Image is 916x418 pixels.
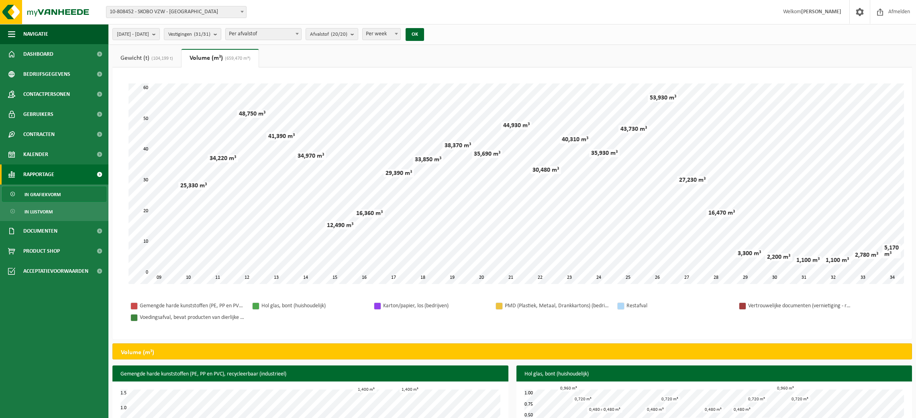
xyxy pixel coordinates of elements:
count: (31/31) [194,32,210,37]
div: 0,480 m³ [645,407,666,413]
div: 43,730 m³ [618,125,649,133]
div: 12,490 m³ [325,221,355,229]
div: 0,480 m³ [703,407,724,413]
div: 29,390 m³ [384,169,414,177]
div: 0,480 m³ [587,407,608,413]
span: Acceptatievoorwaarden [23,261,88,281]
span: Dashboard [23,44,53,64]
div: 34,970 m³ [296,152,326,160]
div: 0,480 m³ [732,407,753,413]
span: (659,470 m³) [223,56,251,61]
span: In lijstvorm [24,204,53,219]
div: Vertrouwelijke documenten (vernietiging - recyclage) [748,301,853,311]
div: Hol glas, bont (huishoudelijk) [261,301,366,311]
span: Product Shop [23,241,60,261]
div: 0,720 m³ [659,396,680,402]
h3: Hol glas, bont (huishoudelijk) [516,365,912,383]
div: 53,930 m³ [648,94,678,102]
div: 1,400 m³ [356,387,377,393]
div: 2,780 m³ [853,251,880,259]
div: 0,960 m³ [775,386,796,392]
div: 0,960 m³ [558,386,579,392]
div: 5,170 m³ [882,244,901,258]
strong: [PERSON_NAME] [801,9,841,15]
div: Restafval [626,301,731,311]
div: 35,690 m³ [472,150,502,158]
span: 10-808452 - SKOBO VZW - BRUGGE [106,6,246,18]
div: 0,720 m³ [746,396,767,402]
h2: Volume (m³) [113,344,162,361]
span: Afvalstof [310,28,347,41]
button: OK [406,28,424,41]
div: 44,930 m³ [501,122,532,130]
button: Vestigingen(31/31) [164,28,221,40]
div: 41,390 m³ [266,132,297,140]
span: [DATE] - [DATE] [117,28,149,41]
span: Per week [362,28,401,40]
span: Per afvalstof [225,28,302,40]
span: In grafiekvorm [24,187,61,202]
div: 1,100 m³ [824,256,851,264]
span: Kalender [23,144,48,164]
div: 2,200 m³ [765,253,792,261]
span: Bedrijfsgegevens [23,64,70,84]
div: 40,310 m³ [560,136,590,144]
span: (104,199 t) [149,56,173,61]
div: Gemengde harde kunststoffen (PE, PP en PVC), recycleerbaar (industrieel) [140,301,244,311]
span: Documenten [23,221,57,241]
div: 30,480 m³ [530,166,561,174]
div: 33,850 m³ [413,156,443,164]
div: 25,330 m³ [178,182,209,190]
div: 1,100 m³ [794,256,822,264]
button: [DATE] - [DATE] [112,28,160,40]
h3: Gemengde harde kunststoffen (PE, PP en PVC), recycleerbaar (industrieel) [112,365,508,383]
div: 35,930 m³ [589,149,620,157]
a: In grafiekvorm [2,187,106,202]
div: 48,750 m³ [237,110,267,118]
a: Gewicht (t) [112,49,181,67]
div: 0,720 m³ [573,396,594,402]
div: 27,230 m³ [677,176,708,184]
span: Rapportage [23,164,54,185]
a: Volume (m³) [182,49,259,67]
span: Contracten [23,124,55,144]
div: 0,480 m³ [602,407,622,413]
span: Per afvalstof [226,28,301,40]
div: 1,400 m³ [400,387,420,393]
div: 3,300 m³ [736,250,763,258]
button: Afvalstof(20/20) [306,28,358,40]
span: Contactpersonen [23,84,70,104]
div: 0,720 m³ [790,396,810,402]
span: Navigatie [23,24,48,44]
div: 34,220 m³ [208,154,238,162]
div: Karton/papier, los (bedrijven) [383,301,488,311]
div: Voedingsafval, bevat producten van dierlijke oorsprong, onverpakt, categorie 3 [140,312,244,323]
div: PMD (Plastiek, Metaal, Drankkartons) (bedrijven) [505,301,609,311]
span: Gebruikers [23,104,53,124]
div: 16,360 m³ [354,209,385,217]
span: Per week [363,28,400,40]
div: 16,470 m³ [706,209,737,217]
count: (20/20) [331,32,347,37]
iframe: chat widget [4,400,134,418]
div: 38,370 m³ [443,142,473,150]
span: Vestigingen [168,28,210,41]
a: In lijstvorm [2,204,106,219]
